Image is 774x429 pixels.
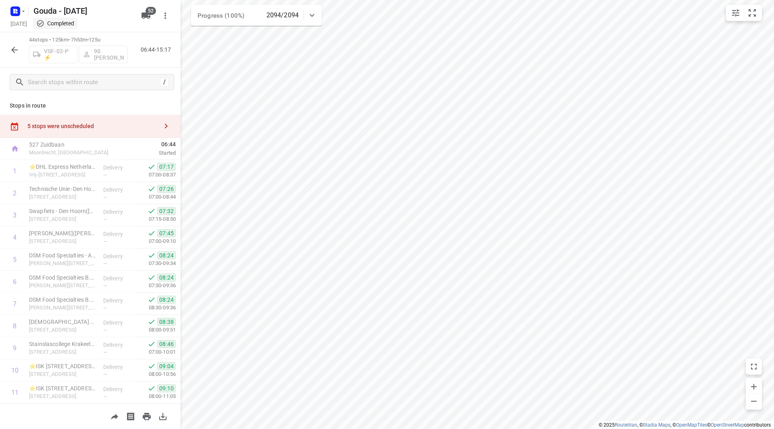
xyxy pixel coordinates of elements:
[13,300,17,308] div: 7
[136,370,176,378] p: 08:00-10:56
[29,296,97,304] p: DSM Food Specialties B.V. Lab Oost(Rene Kerklaan)
[103,261,107,267] span: —
[10,102,171,110] p: Stops in route
[29,193,97,201] p: [STREET_ADDRESS]
[136,171,176,179] p: 07:00-08:37
[36,19,74,27] div: Completed
[157,207,176,215] span: 07:32
[103,164,133,172] p: Delivery
[103,327,107,333] span: —
[136,304,176,312] p: 08:30-09:36
[676,422,707,428] a: OpenMapTiles
[148,185,156,193] svg: Done
[148,296,156,304] svg: Done
[103,274,133,282] p: Delivery
[136,326,176,334] p: 08:00-09:51
[89,37,100,43] span: 125u
[157,384,176,392] span: 09:10
[160,78,169,87] div: /
[103,172,107,178] span: —
[29,237,97,245] p: Reinier de Graafpad 1, Delft
[157,163,176,171] span: 07:17
[103,319,133,327] p: Delivery
[29,171,97,179] p: Vrij-Harnasch 21, Den Hoorn
[29,215,97,223] p: Hooipolderweg 17, Den Hoorn
[148,229,156,237] svg: Done
[103,385,133,393] p: Delivery
[136,392,176,400] p: 08:00-11:05
[29,362,97,370] p: ⭐ISK Delft - Juniusstraat 6(Richard Siem)
[726,5,762,21] div: small contained button group
[136,282,176,290] p: 07:30-09:36
[103,238,107,245] span: —
[148,362,156,370] svg: Done
[148,251,156,259] svg: Done
[148,274,156,282] svg: Done
[136,259,176,267] p: 07:30-09:34
[157,8,173,24] button: More
[138,8,154,24] button: 52
[13,167,17,175] div: 1
[643,422,670,428] a: Stadia Maps
[157,318,176,326] span: 08:38
[103,252,133,260] p: Delivery
[29,348,97,356] p: Krakeelpolderweg 1, Delft
[148,318,156,326] svg: Done
[155,412,171,420] span: Download route
[29,185,97,193] p: Technische Unie -Den Hoorn(Raimond Streefkerk)
[157,340,176,348] span: 08:46
[11,367,19,374] div: 10
[123,140,176,148] span: 06:44
[29,251,97,259] p: DSM Food Specialties - Afdeling SLD(Ingrid van Oeveren-Hermans)
[103,394,107,400] span: —
[191,5,322,26] div: Progress (100%)2094/2094
[29,229,97,237] p: Stanislas Dalton Delft(Eric Hagendijk)
[13,278,17,286] div: 6
[103,349,107,355] span: —
[103,194,107,200] span: —
[266,10,299,20] p: 2094/2094
[198,12,244,19] span: Progress (100%)
[123,149,176,157] p: Started
[136,348,176,356] p: 07:00-10:01
[29,149,113,157] p: Moordrecht, [GEOGRAPHIC_DATA]
[148,384,156,392] svg: Done
[29,392,97,400] p: [STREET_ADDRESS]
[103,283,107,289] span: —
[29,274,97,282] p: DSM Food Specialties B.V. - Productie(Rene Kerklaan)
[87,37,89,43] span: •
[148,207,156,215] svg: Done
[103,296,133,305] p: Delivery
[136,193,176,201] p: 07:00-08:44
[599,422,771,428] li: © 2025 , © , © © contributors
[103,186,133,194] p: Delivery
[711,422,744,428] a: OpenStreetMap
[29,36,127,44] p: 44 stops • 125km • 7h53m
[123,412,139,420] span: Print shipping labels
[29,326,97,334] p: [STREET_ADDRESS]
[13,211,17,219] div: 3
[29,259,97,267] p: Alexander Fleminglaan 1, Delft
[157,296,176,304] span: 08:24
[29,384,97,392] p: ⭐ISK Delft - Juniusstraat 8(Richard Siem)
[29,207,97,215] p: Swapfiets - Den Hoorn(Tomme Geraedts)
[11,389,19,396] div: 11
[136,237,176,245] p: 07:00-09:10
[157,185,176,193] span: 07:26
[29,370,97,378] p: [STREET_ADDRESS]
[615,422,637,428] a: Routetitan
[106,412,123,420] span: Share route
[139,412,155,420] span: Print route
[103,305,107,311] span: —
[103,216,107,222] span: —
[103,230,133,238] p: Delivery
[157,229,176,237] span: 07:45
[103,371,107,377] span: —
[27,123,158,129] div: 5 stops were unscheduled
[13,234,17,241] div: 4
[103,363,133,371] p: Delivery
[13,256,17,263] div: 5
[29,304,97,312] p: Alexander Fleminglaan 1, Delft
[13,344,17,352] div: 9
[29,282,97,290] p: Alexander Fleminglaan 1, Delft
